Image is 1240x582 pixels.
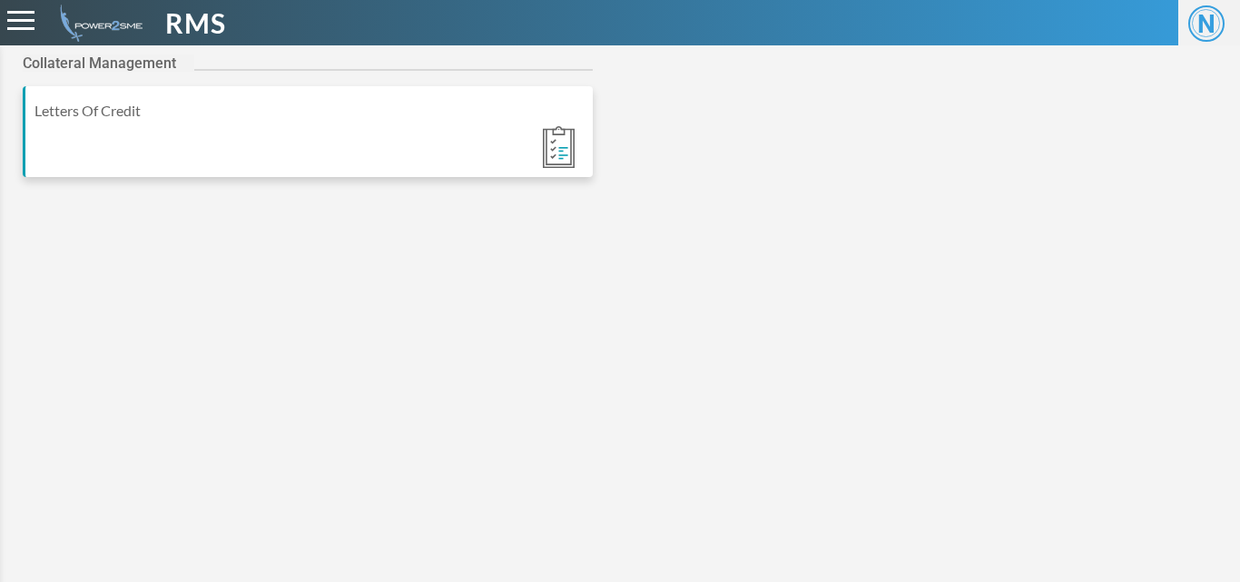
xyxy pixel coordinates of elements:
img: Module_ic [543,126,575,168]
img: admin [53,5,143,42]
h2: Collateral Management [23,54,194,72]
div: Letters Of Credit [34,100,584,122]
span: N [1188,5,1225,42]
a: Letters Of Credit Module_ic [23,86,593,195]
span: RMS [165,3,226,44]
